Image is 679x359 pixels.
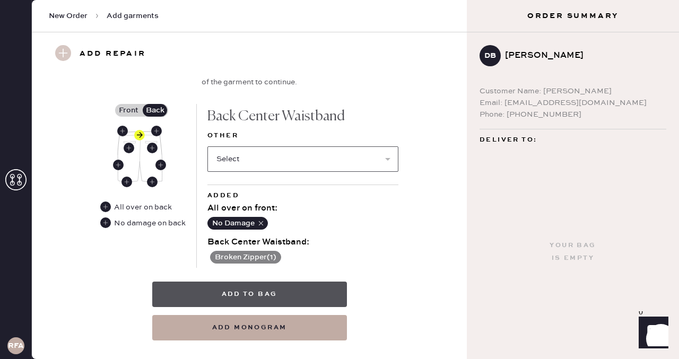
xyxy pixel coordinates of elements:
[100,217,186,229] div: No damage on back
[80,45,146,63] h3: Add repair
[480,85,666,97] div: Customer Name: [PERSON_NAME]
[550,239,596,265] div: Your bag is empty
[484,52,496,59] h3: DB
[505,49,658,62] div: [PERSON_NAME]
[207,129,398,142] label: Other
[134,130,145,141] div: Back Center Waistband
[480,97,666,109] div: Email: [EMAIL_ADDRESS][DOMAIN_NAME]
[107,11,159,21] span: Add garments
[152,315,347,340] button: add monogram
[147,143,158,153] div: Back Right Pocket
[207,236,398,249] div: Back Center Waistband :
[117,130,163,183] img: Garment image
[155,160,166,170] div: Back Right Side Seam
[8,342,24,349] h3: RFA
[114,202,172,213] div: All over on back
[467,11,679,21] h3: Order Summary
[100,202,173,213] div: All over on back
[480,134,537,146] span: Deliver to:
[207,189,398,202] div: Added
[138,65,361,88] div: Choose the closest location option. Complete front and back of the garment to continue.
[207,217,268,230] button: No Damage
[152,282,347,307] button: Add to bag
[114,217,186,229] div: No damage on back
[207,202,398,215] div: All over on front :
[207,104,398,129] div: Back Center Waistband
[142,104,168,117] label: Back
[113,160,124,170] div: Back Left Side Seam
[147,177,158,187] div: Back Right Hem
[124,143,134,153] div: Back Left Pocket
[115,104,142,117] label: Front
[49,11,88,21] span: New Order
[151,126,162,136] div: Back Right Waistband
[210,251,281,264] button: Broken Zipper(1)
[121,177,132,187] div: Back Left Hem
[117,126,128,136] div: Back Left Waistband
[480,109,666,120] div: Phone: [PHONE_NUMBER]
[629,311,674,357] iframe: Front Chat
